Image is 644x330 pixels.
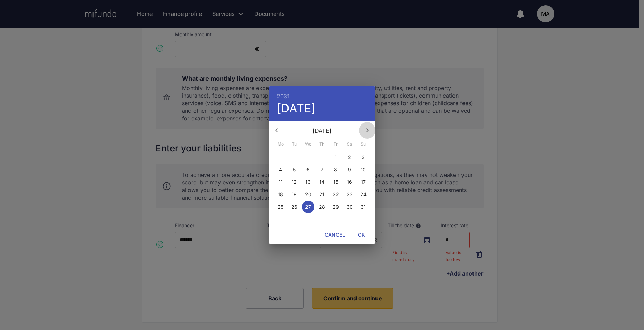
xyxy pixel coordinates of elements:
p: 27 [305,203,311,210]
p: 14 [319,179,324,186]
span: Sa [343,141,356,148]
button: 22 [330,188,342,201]
button: 29 [330,201,342,213]
button: 10 [357,163,370,176]
span: OK [353,231,370,239]
p: 17 [361,179,366,186]
p: 1 [335,154,337,161]
p: 11 [279,179,283,186]
button: 30 [343,201,356,213]
p: 18 [278,191,283,198]
button: 23 [343,188,356,201]
span: Cancel [325,231,345,239]
span: Mo [274,141,287,148]
p: 20 [305,191,311,198]
span: We [302,141,314,148]
button: OK [351,229,373,241]
p: 12 [292,179,297,186]
button: 4 [274,163,287,176]
button: 14 [316,176,328,188]
p: 24 [360,191,367,198]
p: 19 [292,191,297,198]
button: 20 [302,188,314,201]
p: 8 [334,166,337,173]
button: 13 [302,176,314,188]
p: 5 [293,166,296,173]
button: 11 [274,176,287,188]
button: 1 [330,151,342,163]
p: 10 [361,166,366,173]
button: 5 [288,163,301,176]
p: [DATE] [285,127,359,135]
button: 3 [357,151,370,163]
button: 15 [330,176,342,188]
span: Fr [330,141,342,148]
button: 7 [316,163,328,176]
button: 18 [274,188,287,201]
button: 12 [288,176,301,188]
p: 30 [347,203,353,210]
button: 6 [302,163,314,176]
button: Cancel [322,229,348,241]
p: 15 [333,179,338,186]
p: 4 [279,166,282,173]
p: 16 [347,179,352,186]
p: 31 [361,203,366,210]
p: 28 [319,203,325,210]
span: Th [316,141,328,148]
button: 26 [288,201,301,213]
button: 31 [357,201,370,213]
button: 28 [316,201,328,213]
p: 3 [362,154,365,161]
button: 21 [316,188,328,201]
button: 19 [288,188,301,201]
button: 2031 [277,91,290,101]
span: Su [357,141,370,148]
button: 16 [343,176,356,188]
button: 8 [330,163,342,176]
p: 6 [306,166,310,173]
p: 25 [277,203,283,210]
button: 9 [343,163,356,176]
button: 2 [343,151,356,163]
span: Tu [288,141,301,148]
p: 26 [291,203,297,210]
button: 27 [302,201,314,213]
p: 9 [348,166,351,173]
button: 24 [357,188,370,201]
p: 29 [333,203,339,210]
button: 17 [357,176,370,188]
p: 2 [348,154,351,161]
button: [DATE] [277,101,315,116]
p: 23 [347,191,353,198]
p: 22 [333,191,339,198]
p: 7 [321,166,323,173]
button: 25 [274,201,287,213]
p: 13 [305,179,311,186]
p: 21 [319,191,324,198]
